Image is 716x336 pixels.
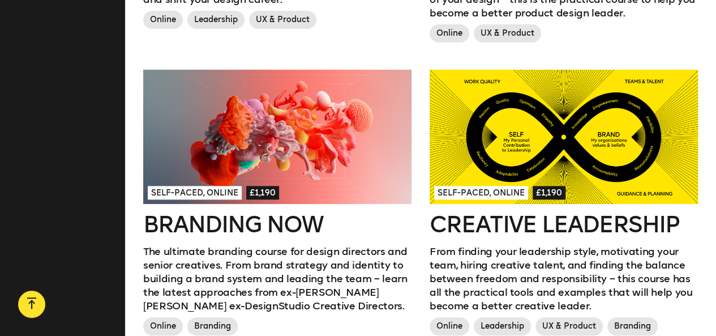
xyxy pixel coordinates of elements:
[607,317,658,335] span: Branding
[143,11,183,29] span: Online
[246,186,279,199] span: £1,190
[143,213,411,236] h2: Branding Now
[430,24,469,42] span: Online
[148,186,242,199] span: Self-paced, Online
[535,317,603,335] span: UX & Product
[249,11,316,29] span: UX & Product
[533,186,565,199] span: £1,190
[143,245,411,313] p: The ultimate branding course for design directors and senior creatives. From brand strategy and i...
[430,317,469,335] span: Online
[143,317,183,335] span: Online
[474,24,541,42] span: UX & Product
[474,317,531,335] span: Leadership
[434,186,528,199] span: Self-paced, Online
[187,317,238,335] span: Branding
[187,11,245,29] span: Leadership
[430,213,698,236] h2: Creative Leadership
[430,245,698,313] p: From finding your leadership style, motivating your team, hiring creative talent, and finding the...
